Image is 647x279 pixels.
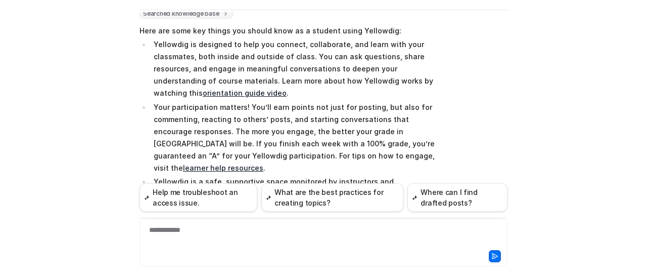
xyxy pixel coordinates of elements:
p: Your participation matters! You’ll earn points not just for posting, but also for commenting, rea... [154,101,435,174]
button: Help me troubleshoot an access issue. [140,183,257,212]
p: Here are some key things you should know as a student using Yellowdig: [140,25,435,37]
span: Searched knowledge base [140,9,233,19]
p: Yellowdig is a safe, supportive space monitored by instructors and administrators, so abusive beh... [154,176,435,224]
button: What are the best practices for creating topics? [261,183,403,212]
p: Yellowdig is designed to help you connect, collaborate, and learn with your classmates, both insi... [154,38,435,99]
a: learner help resources [183,164,263,172]
a: orientation guide video [203,89,287,97]
button: Where can I find drafted posts? [407,183,507,212]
